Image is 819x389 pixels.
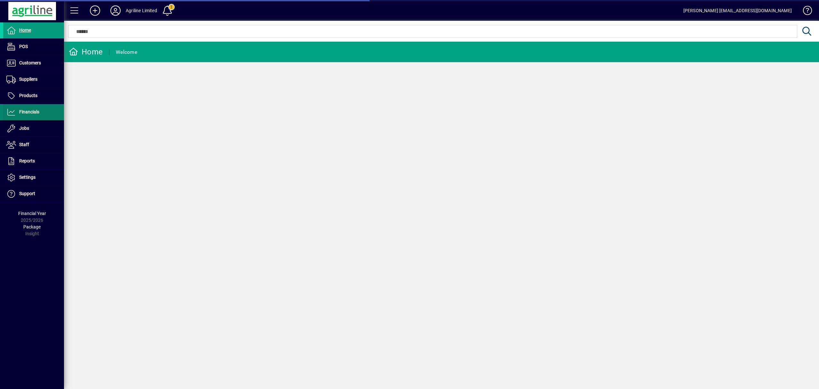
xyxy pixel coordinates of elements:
a: Settings [3,170,64,186]
div: Home [69,47,103,57]
a: Products [3,88,64,104]
span: Staff [19,142,29,147]
a: Support [3,186,64,202]
a: Customers [3,55,64,71]
a: Reports [3,153,64,169]
button: Profile [105,5,126,16]
span: Settings [19,175,36,180]
a: Knowledge Base [798,1,811,22]
span: Jobs [19,126,29,131]
a: Jobs [3,120,64,137]
div: [PERSON_NAME] [EMAIL_ADDRESS][DOMAIN_NAME] [683,5,792,16]
span: Financials [19,109,39,114]
span: Package [23,224,41,229]
span: Financial Year [18,211,46,216]
div: Welcome [116,47,137,57]
span: Customers [19,60,41,65]
a: Financials [3,104,64,120]
span: Home [19,28,31,33]
a: Staff [3,137,64,153]
span: POS [19,44,28,49]
button: Add [85,5,105,16]
span: Products [19,93,37,98]
div: Agriline Limited [126,5,157,16]
span: Suppliers [19,77,37,82]
span: Reports [19,158,35,163]
span: Support [19,191,35,196]
a: POS [3,39,64,55]
a: Suppliers [3,71,64,87]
